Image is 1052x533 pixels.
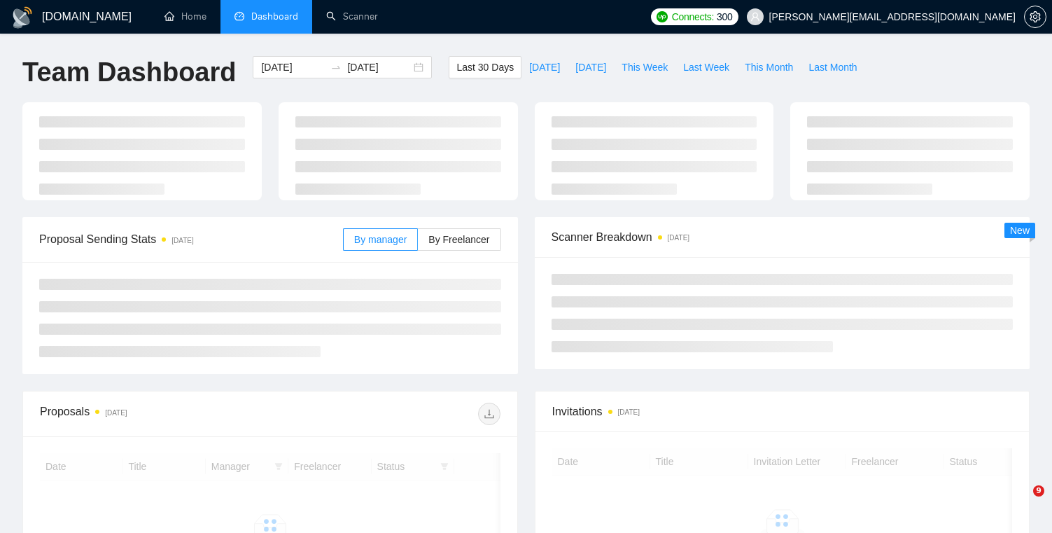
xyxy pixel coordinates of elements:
[552,228,1014,246] span: Scanner Breakdown
[801,56,864,78] button: Last Month
[622,60,668,75] span: This Week
[575,60,606,75] span: [DATE]
[261,60,325,75] input: Start date
[568,56,614,78] button: [DATE]
[164,11,206,22] a: homeHome
[354,234,407,245] span: By manager
[683,60,729,75] span: Last Week
[251,11,298,22] span: Dashboard
[521,56,568,78] button: [DATE]
[529,60,560,75] span: [DATE]
[1025,11,1046,22] span: setting
[428,234,489,245] span: By Freelancer
[330,62,342,73] span: swap-right
[1010,225,1030,236] span: New
[347,60,411,75] input: End date
[668,234,689,242] time: [DATE]
[326,11,378,22] a: searchScanner
[11,6,34,29] img: logo
[234,11,244,21] span: dashboard
[618,408,640,416] time: [DATE]
[675,56,737,78] button: Last Week
[105,409,127,417] time: [DATE]
[1024,11,1046,22] a: setting
[750,12,760,22] span: user
[330,62,342,73] span: to
[456,60,514,75] span: Last 30 Days
[1024,6,1046,28] button: setting
[614,56,675,78] button: This Week
[22,56,236,89] h1: Team Dashboard
[39,230,343,248] span: Proposal Sending Stats
[808,60,857,75] span: Last Month
[449,56,521,78] button: Last 30 Days
[745,60,793,75] span: This Month
[737,56,801,78] button: This Month
[672,9,714,25] span: Connects:
[717,9,732,25] span: 300
[40,403,270,425] div: Proposals
[657,11,668,22] img: upwork-logo.png
[1033,485,1044,497] span: 9
[171,237,193,244] time: [DATE]
[552,403,1013,420] span: Invitations
[1004,485,1038,519] iframe: Intercom live chat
